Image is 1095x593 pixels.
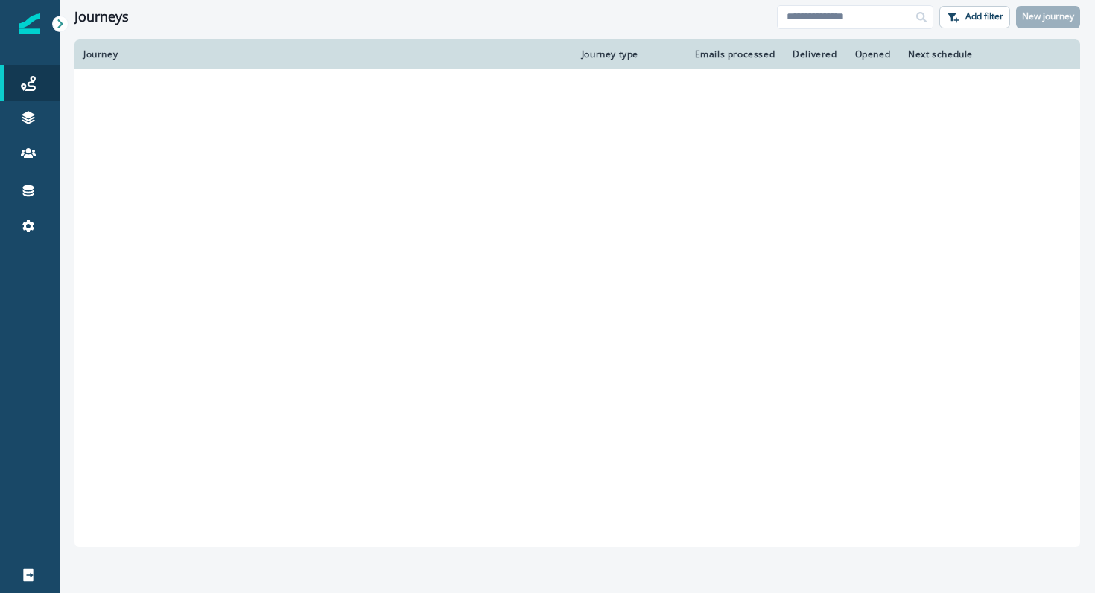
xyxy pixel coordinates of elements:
[19,13,40,34] img: Inflection
[83,48,564,60] div: Journey
[74,9,129,25] h1: Journeys
[691,48,775,60] div: Emails processed
[1022,11,1074,22] p: New journey
[582,48,673,60] div: Journey type
[908,48,1035,60] div: Next schedule
[855,48,891,60] div: Opened
[793,48,837,60] div: Delivered
[965,11,1003,22] p: Add filter
[1016,6,1080,28] button: New journey
[939,6,1010,28] button: Add filter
